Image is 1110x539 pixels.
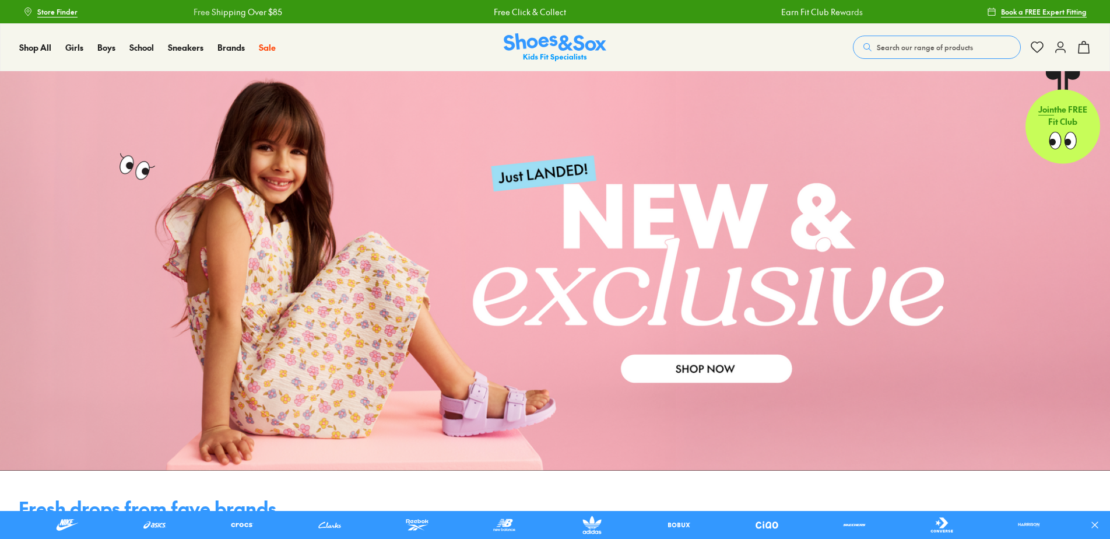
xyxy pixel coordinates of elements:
[168,41,203,54] a: Sneakers
[1025,94,1100,137] p: the FREE Fit Club
[1038,103,1054,115] span: Join
[987,1,1087,22] a: Book a FREE Expert Fitting
[129,41,154,54] a: School
[23,1,78,22] a: Store Finder
[19,41,51,53] span: Shop All
[129,41,154,53] span: School
[777,6,859,18] a: Earn Fit Club Rewards
[19,41,51,54] a: Shop All
[259,41,276,53] span: Sale
[189,6,278,18] a: Free Shipping Over $85
[504,33,606,62] img: SNS_Logo_Responsive.svg
[65,41,83,53] span: Girls
[504,33,606,62] a: Shoes & Sox
[168,41,203,53] span: Sneakers
[490,6,562,18] a: Free Click & Collect
[877,42,973,52] span: Search our range of products
[97,41,115,53] span: Boys
[65,41,83,54] a: Girls
[1001,6,1087,17] span: Book a FREE Expert Fitting
[37,6,78,17] span: Store Finder
[1025,71,1100,164] a: Jointhe FREE Fit Club
[259,41,276,54] a: Sale
[217,41,245,53] span: Brands
[97,41,115,54] a: Boys
[217,41,245,54] a: Brands
[853,36,1021,59] button: Search our range of products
